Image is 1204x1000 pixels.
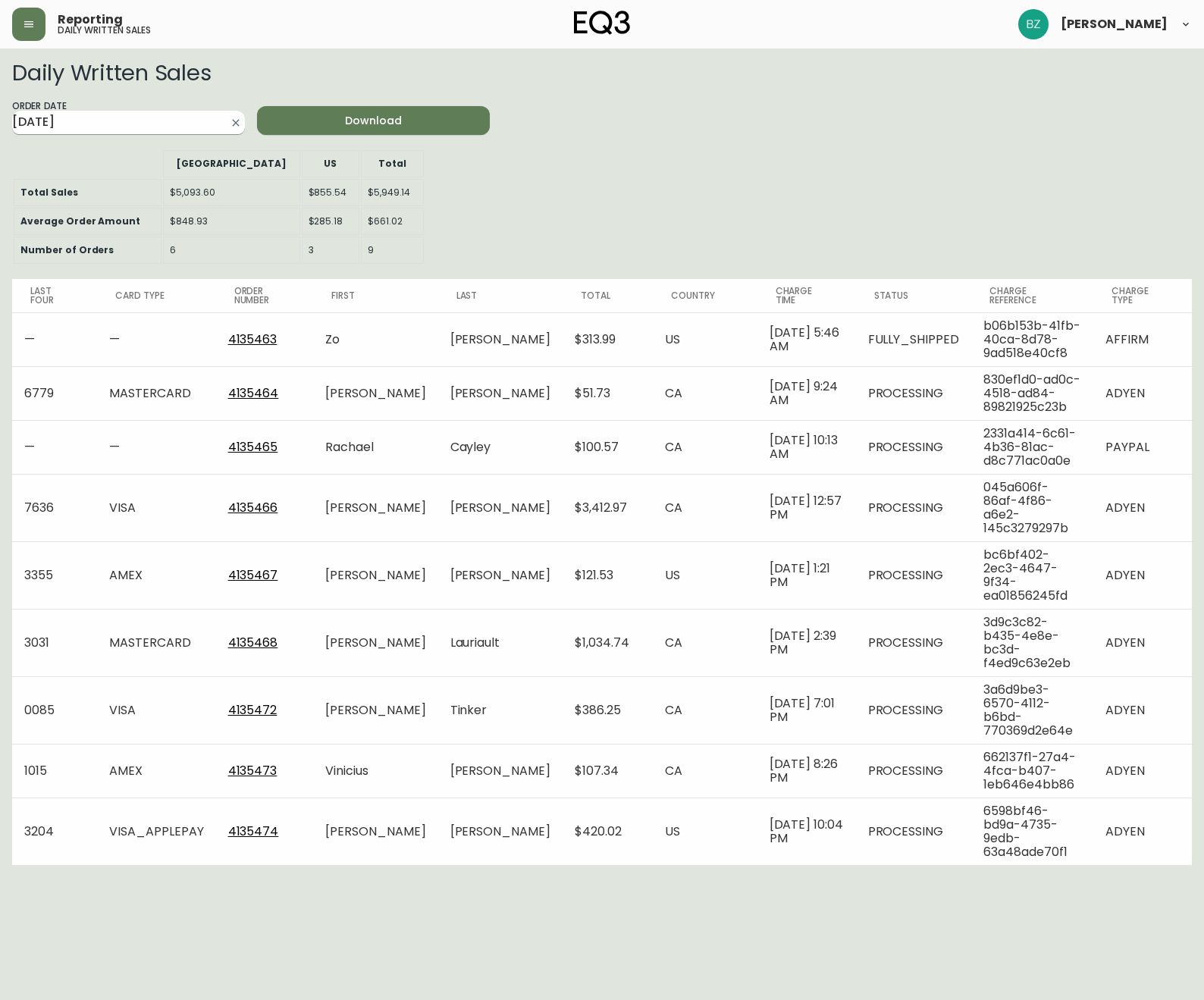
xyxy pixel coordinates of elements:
[971,541,1093,609] td: bc6bf402-2ec3-4647-9f34-ea01856245fd
[313,609,437,676] td: [PERSON_NAME]
[563,609,653,676] td: $1,034.74
[856,474,971,541] td: PROCESSING
[438,474,563,541] td: [PERSON_NAME]
[97,420,215,474] td: —
[1093,798,1192,865] td: ADYEN
[228,384,279,402] a: 4135464
[757,366,856,420] td: [DATE] 9:24 AM
[302,237,359,264] td: 3
[302,208,359,235] td: $285.18
[361,150,424,177] th: Total
[12,366,97,420] td: 6779
[438,744,563,798] td: [PERSON_NAME]
[361,179,424,206] td: $5,949.14
[563,798,653,865] td: $420.02
[97,279,215,312] th: Card Type
[12,279,97,312] th: Last Four
[216,279,313,312] th: Order Number
[653,420,757,474] td: CA
[856,420,971,474] td: PROCESSING
[12,676,97,744] td: 0085
[269,111,478,130] span: Download
[971,366,1093,420] td: 830ef1d0-ad0c-4518-ad84-89821925c23b
[228,331,277,348] a: 4135463
[12,474,97,541] td: 7636
[302,179,359,206] td: $855.54
[757,609,856,676] td: [DATE] 2:39 PM
[97,366,215,420] td: MASTERCARD
[20,186,78,199] b: Total Sales
[574,11,630,35] img: logo
[757,474,856,541] td: [DATE] 12:57 PM
[12,420,97,474] td: —
[563,676,653,744] td: $386.25
[12,111,221,135] input: mm/dd/yyyy
[438,676,563,744] td: Tinker
[1018,9,1049,39] img: 603957c962080f772e6770b96f84fb5c
[757,541,856,609] td: [DATE] 1:21 PM
[563,420,653,474] td: $100.57
[757,279,856,312] th: Charge Time
[653,312,757,366] td: US
[163,150,299,177] th: [GEOGRAPHIC_DATA]
[1093,541,1192,609] td: ADYEN
[971,609,1093,676] td: 3d9c3c82-b435-4e8e-bc3d-f4ed9c63e2eb
[653,541,757,609] td: US
[1093,366,1192,420] td: ADYEN
[313,541,437,609] td: [PERSON_NAME]
[12,61,735,85] h2: Daily Written Sales
[971,744,1093,798] td: 662137f1-27a4-4fca-b407-1eb646e4bb86
[438,541,563,609] td: [PERSON_NAME]
[20,215,140,227] b: Average Order Amount
[97,676,215,744] td: VISA
[228,499,278,516] a: 4135466
[438,312,563,366] td: [PERSON_NAME]
[971,312,1093,366] td: b06b153b-41fb-40ca-8d78-9ad518e40cf8
[313,798,437,865] td: [PERSON_NAME]
[856,609,971,676] td: PROCESSING
[653,474,757,541] td: CA
[971,474,1093,541] td: 045a606f-86af-4f86-a6e2-145c3279297b
[58,26,151,35] h5: daily written sales
[971,420,1093,474] td: 2331a414-6c61-4b36-81ac-d8c771ac0a0e
[438,279,563,312] th: Last
[757,676,856,744] td: [DATE] 7:01 PM
[856,676,971,744] td: PROCESSING
[438,609,563,676] td: Lauriault
[757,798,856,865] td: [DATE] 10:04 PM
[1061,18,1168,30] span: [PERSON_NAME]
[163,208,299,235] td: $848.93
[313,279,437,312] th: First
[58,14,123,26] span: Reporting
[313,420,437,474] td: Rachael
[228,566,278,584] a: 4135467
[971,798,1093,865] td: 6598bf46-bd9a-4735-9edb-63a48ade70f1
[653,676,757,744] td: CA
[257,106,490,135] button: Download
[856,366,971,420] td: PROCESSING
[856,312,971,366] td: FULLY_SHIPPED
[653,609,757,676] td: CA
[1093,312,1192,366] td: AFFIRM
[971,279,1093,312] th: Charge Reference
[653,798,757,865] td: US
[653,744,757,798] td: CA
[313,366,437,420] td: [PERSON_NAME]
[1093,676,1192,744] td: ADYEN
[563,541,653,609] td: $121.53
[438,366,563,420] td: [PERSON_NAME]
[163,179,299,206] td: $5,093.60
[97,541,215,609] td: AMEX
[1093,609,1192,676] td: ADYEN
[12,312,97,366] td: —
[97,744,215,798] td: AMEX
[856,744,971,798] td: PROCESSING
[228,823,279,840] a: 4135474
[97,312,215,366] td: —
[12,798,97,865] td: 3204
[757,744,856,798] td: [DATE] 8:26 PM
[1093,279,1192,312] th: Charge Type
[12,744,97,798] td: 1015
[1093,474,1192,541] td: ADYEN
[97,609,215,676] td: MASTERCARD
